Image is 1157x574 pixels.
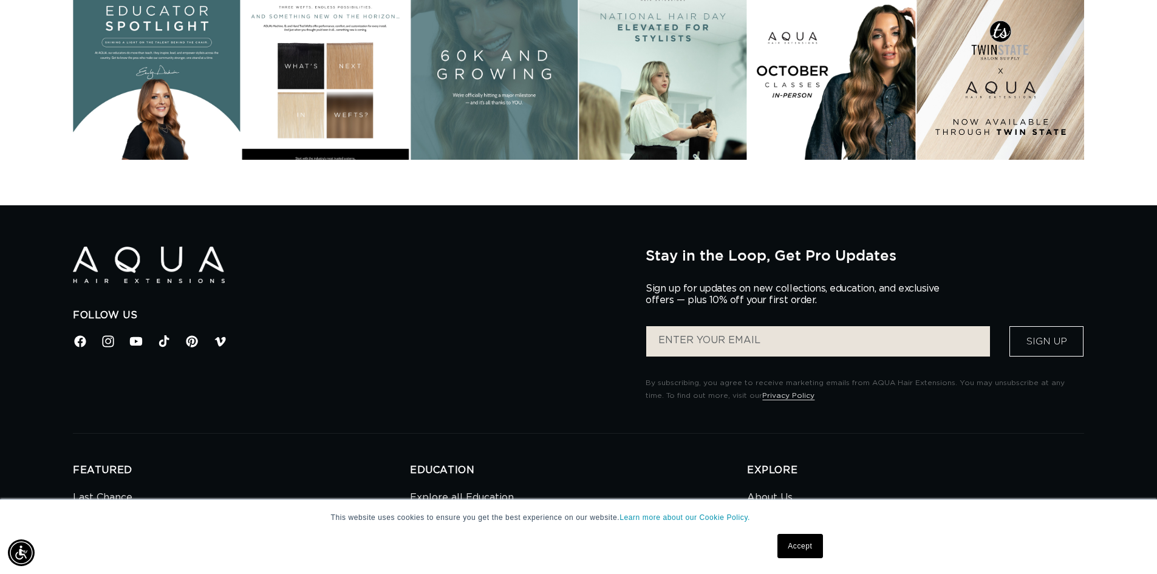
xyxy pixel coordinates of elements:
[747,489,793,510] a: About Us
[1009,326,1084,357] button: Sign Up
[1096,516,1157,574] iframe: Chat Widget
[410,464,747,477] h2: EDUCATION
[410,489,514,510] a: Explore all Education
[8,539,35,566] div: Accessibility Menu
[73,309,627,322] h2: Follow Us
[646,247,1084,264] h2: Stay in the Loop, Get Pro Updates
[73,247,225,284] img: Aqua Hair Extensions
[619,513,750,522] a: Learn more about our Cookie Policy.
[646,377,1084,403] p: By subscribing, you agree to receive marketing emails from AQUA Hair Extensions. You may unsubscr...
[777,534,822,558] a: Accept
[73,464,410,477] h2: FEATURED
[331,512,827,523] p: This website uses cookies to ensure you get the best experience on our website.
[646,326,990,357] input: ENTER YOUR EMAIL
[646,283,949,306] p: Sign up for updates on new collections, education, and exclusive offers — plus 10% off your first...
[73,489,132,510] a: Last Chance
[762,392,814,399] a: Privacy Policy
[747,464,1084,477] h2: EXPLORE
